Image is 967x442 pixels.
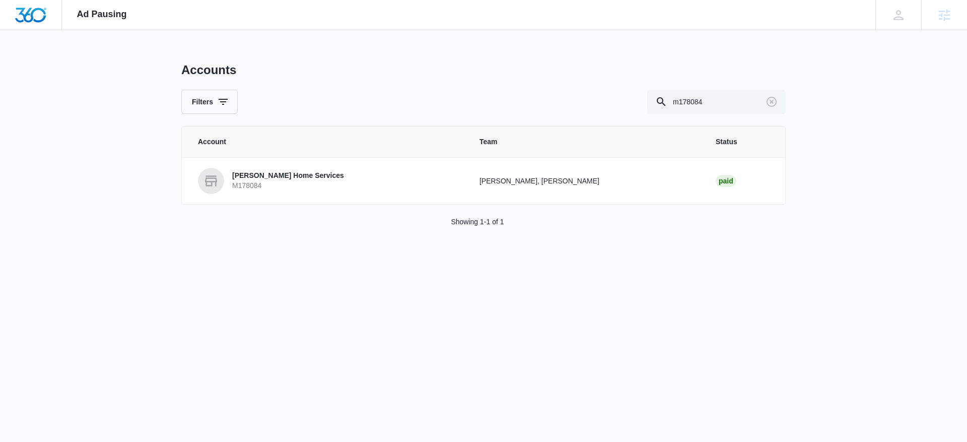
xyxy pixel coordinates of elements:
a: [PERSON_NAME] Home ServicesM178084 [198,168,455,194]
input: Search By Account Number [647,90,786,114]
p: [PERSON_NAME] Home Services [232,171,344,181]
span: Team [479,137,692,147]
p: [PERSON_NAME], [PERSON_NAME] [479,176,692,186]
span: Account [198,137,455,147]
p: Showing 1-1 of 1 [451,217,504,227]
p: M178084 [232,181,344,191]
h1: Accounts [181,62,236,78]
button: Clear [764,94,780,110]
span: Status [716,137,769,147]
button: Filters [181,90,238,114]
div: Paid [716,175,736,187]
span: Ad Pausing [77,9,127,20]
